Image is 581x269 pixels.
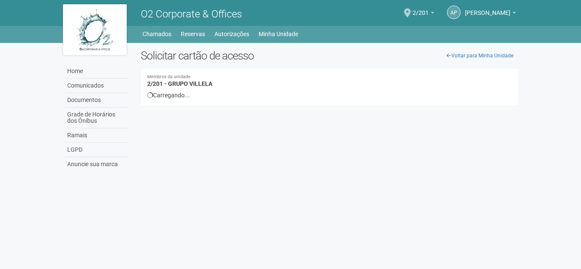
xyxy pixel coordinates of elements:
a: Comunicados [65,79,128,93]
span: O2 Corporate & Offices [141,8,242,20]
a: Ramais [65,128,128,143]
a: Grade de Horários dos Ônibus [65,108,128,128]
a: Voltar para Minha Unidade [442,49,518,62]
a: Autorizações [214,28,249,40]
small: Membros da unidade [147,75,512,79]
a: ap [447,6,461,19]
a: Reservas [181,28,205,40]
span: agatha pedro de souza [465,1,510,16]
a: Documentos [65,93,128,108]
a: 2/201 [413,11,434,17]
a: [PERSON_NAME] [465,11,516,17]
a: Minha Unidade [259,28,298,40]
a: Home [65,64,128,79]
img: logo.jpg [63,4,127,55]
div: Carregando... [147,91,512,99]
a: LGPD [65,143,128,157]
a: Chamados [142,28,171,40]
h4: 2/201 - GRUPO VILLELA [147,75,512,87]
span: 2/201 [413,1,429,16]
a: Anuncie sua marca [65,157,128,171]
h2: Solicitar cartão de acesso [141,49,518,62]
